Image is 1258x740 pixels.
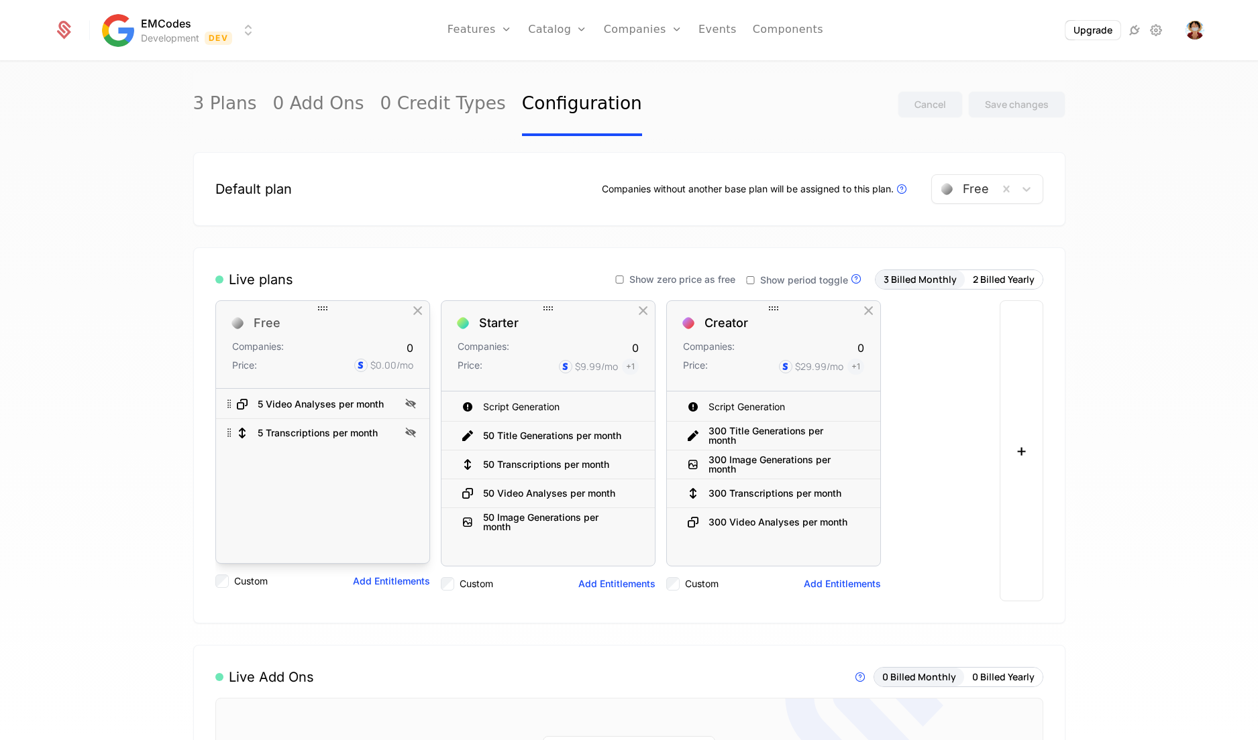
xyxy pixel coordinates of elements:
[857,340,864,356] div: 0
[483,460,609,469] div: 50 Transcriptions per month
[628,485,644,502] div: Hide Entitlement
[578,577,656,591] button: Add Entitlements
[441,479,655,508] div: 50 Video Analyses per month
[709,517,847,527] div: 300 Video Analyses per month
[234,574,268,588] label: Custom
[666,300,881,601] div: CreatorCompanies:0Price:$29.99/mo+1Script Generation300 Title Generations per month300 Image Gene...
[876,270,965,289] button: 3 Billed Monthly
[667,450,880,479] div: 300 Image Generations per month
[458,340,509,356] div: Companies:
[804,577,881,591] button: Add Entitlements
[853,485,870,502] div: Hide Entitlement
[106,15,256,45] button: Select environment
[215,668,314,686] div: Live Add Ons
[853,427,870,444] div: Hide Entitlement
[629,275,735,284] span: Show zero price as free
[141,15,191,32] span: EMCodes
[853,456,870,473] div: Hide Entitlement
[353,574,430,588] button: Add Entitlements
[102,14,134,47] img: EMCodes
[193,73,257,136] a: 3 Plans
[232,340,284,356] div: Companies:
[479,317,519,329] div: Starter
[441,508,655,536] div: 50 Image Generations per month
[602,181,910,197] div: Companies without another base plan will be assigned to this plan.
[685,577,719,591] label: Custom
[628,427,644,444] div: Hide Entitlement
[628,513,644,531] div: Hide Entitlement
[483,489,615,498] div: 50 Video Analyses per month
[575,360,618,373] div: $9.99 /mo
[898,91,963,118] button: Cancel
[403,395,419,413] div: Hide Entitlement
[216,419,429,447] div: 5 Transcriptions per month
[760,275,848,285] span: Show period toggle
[258,428,378,438] div: 5 Transcriptions per month
[216,390,429,419] div: 5 Video Analyses per month
[628,456,644,473] div: Hide Entitlement
[683,359,708,375] div: Price:
[683,340,735,356] div: Companies:
[1186,21,1204,40] img: Echlas Malik
[215,180,292,198] div: Default plan
[370,359,413,372] div: $0.00 /mo
[667,422,880,450] div: 300 Title Generations per month
[1186,21,1204,40] button: Open user button
[667,479,880,508] div: 300 Transcriptions per month
[522,73,642,136] a: Configuration
[1126,22,1143,38] a: Integrations
[441,393,655,422] div: Script Generation
[232,359,257,372] div: Price:
[483,513,623,532] div: 50 Image Generations per month
[628,398,644,416] div: Hide Entitlement
[441,300,656,601] div: StarterCompanies:0Price:$9.99/mo+1Script Generation50 Title Generations per month50 Transcription...
[914,98,946,111] div: Cancel
[853,513,870,531] div: Hide Entitlement
[847,359,864,375] span: + 1
[667,393,880,422] div: Script Generation
[622,359,639,375] span: + 1
[141,32,199,45] div: Development
[1065,21,1120,40] button: Upgrade
[441,422,655,450] div: 50 Title Generations per month
[273,73,364,136] a: 0 Add Ons
[458,359,482,375] div: Price:
[709,400,785,414] div: Script Generation
[615,275,624,284] input: Show zero price as free
[965,270,1043,289] button: 2 Billed Yearly
[667,508,880,536] div: 300 Video Analyses per month
[441,450,655,479] div: 50 Transcriptions per month
[258,399,384,409] div: 5 Video Analyses per month
[968,91,1065,118] button: Save changes
[795,360,843,373] div: $29.99 /mo
[403,424,419,442] div: Hide Entitlement
[709,426,848,445] div: 300 Title Generations per month
[632,340,639,356] div: 0
[1148,22,1164,38] a: Settings
[853,398,870,416] div: Hide Entitlement
[380,73,506,136] a: 0 Credit Types
[215,300,430,601] div: FreeCompanies:0Price:$0.00/mo5 Video Analyses per month5 Transcriptions per monthCustomAdd Entitl...
[483,400,560,414] div: Script Generation
[460,577,493,591] label: Custom
[215,270,293,289] div: Live plans
[874,668,964,686] button: 0 Billed Monthly
[1000,300,1043,601] button: +
[254,317,280,329] div: Free
[709,489,841,498] div: 300 Transcriptions per month
[964,668,1043,686] button: 0 Billed Yearly
[205,32,232,45] span: Dev
[985,98,1049,111] div: Save changes
[704,317,748,329] div: Creator
[483,431,621,440] div: 50 Title Generations per month
[407,340,413,356] div: 0
[709,455,848,474] div: 300 Image Generations per month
